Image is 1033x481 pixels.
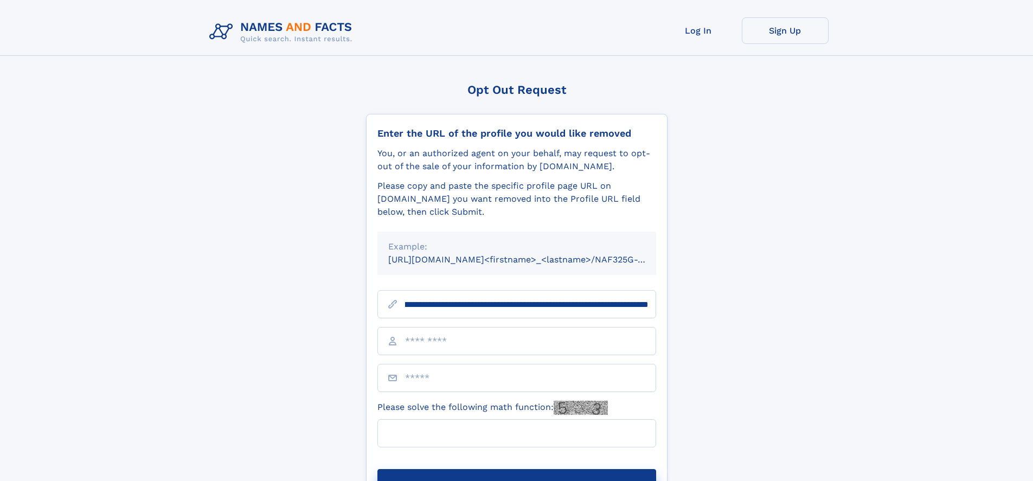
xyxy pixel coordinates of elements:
[388,240,645,253] div: Example:
[366,83,668,97] div: Opt Out Request
[388,254,677,265] small: [URL][DOMAIN_NAME]<firstname>_<lastname>/NAF325G-xxxxxxxx
[377,127,656,139] div: Enter the URL of the profile you would like removed
[377,179,656,219] div: Please copy and paste the specific profile page URL on [DOMAIN_NAME] you want removed into the Pr...
[655,17,742,44] a: Log In
[205,17,361,47] img: Logo Names and Facts
[742,17,829,44] a: Sign Up
[377,147,656,173] div: You, or an authorized agent on your behalf, may request to opt-out of the sale of your informatio...
[377,401,608,415] label: Please solve the following math function:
